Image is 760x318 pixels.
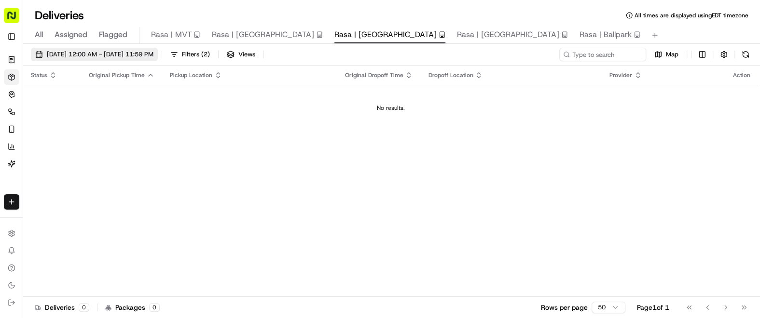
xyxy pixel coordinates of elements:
span: Status [31,71,47,79]
div: 0 [79,303,89,312]
div: 💻 [82,216,89,224]
span: Filters [182,50,210,59]
span: • [130,149,133,157]
span: Dropoff Location [428,71,473,79]
span: Rasa | [GEOGRAPHIC_DATA] [334,29,437,40]
img: 1736555255976-a54dd68f-1ca7-489b-9aae-adbdc363a1c4 [10,92,27,109]
span: Pickup Location [170,71,212,79]
p: Rows per page [541,303,588,312]
span: Assigned [55,29,87,40]
input: Type to search [559,48,646,61]
span: Original Pickup Time [89,71,145,79]
input: Got a question? Start typing here... [25,62,174,72]
span: [DATE] [37,175,57,183]
span: All [35,29,43,40]
p: Welcome 👋 [10,38,176,53]
div: No results. [27,104,754,112]
h1: Deliveries [35,8,84,23]
button: Filters(2) [166,48,214,61]
a: 📗Knowledge Base [6,211,78,228]
span: Rasa | MVT [151,29,192,40]
a: Powered byPylon [68,238,117,246]
a: 💻API Documentation [78,211,159,228]
span: [DATE] 12:00 AM - [DATE] 11:59 PM [47,50,153,59]
div: Start new chat [43,92,158,101]
img: Dianne Alexi Soriano [10,140,25,155]
span: Rasa | [GEOGRAPHIC_DATA] [212,29,314,40]
div: Page 1 of 1 [637,303,669,312]
div: 0 [149,303,160,312]
span: Original Dropoff Time [345,71,403,79]
button: Refresh [739,48,752,61]
span: Provider [609,71,632,79]
span: ( 2 ) [201,50,210,59]
div: Action [733,71,750,79]
div: Deliveries [35,303,89,312]
div: We're available if you need us! [43,101,133,109]
span: Knowledge Base [19,215,74,225]
span: Rasa | Ballpark [580,29,632,40]
span: All times are displayed using EDT timezone [635,12,748,19]
div: Packages [105,303,160,312]
button: [DATE] 12:00 AM - [DATE] 11:59 PM [31,48,158,61]
div: 📗 [10,216,17,224]
div: Past conversations [10,125,65,132]
img: 1736555255976-a54dd68f-1ca7-489b-9aae-adbdc363a1c4 [19,149,27,157]
span: Map [666,50,678,59]
span: Flagged [99,29,127,40]
button: See all [150,123,176,134]
span: Pylon [96,238,117,246]
span: Views [238,50,255,59]
span: [PERSON_NAME] [PERSON_NAME] [30,149,128,157]
button: Views [222,48,260,61]
span: Rasa | [GEOGRAPHIC_DATA] [457,29,559,40]
img: Nash [10,9,29,28]
span: [DATE] [135,149,155,157]
button: Start new chat [164,94,176,106]
span: API Documentation [91,215,155,225]
img: 1732323095091-59ea418b-cfe3-43c8-9ae0-d0d06d6fd42c [20,92,38,109]
button: Map [650,48,683,61]
span: • [32,175,35,183]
